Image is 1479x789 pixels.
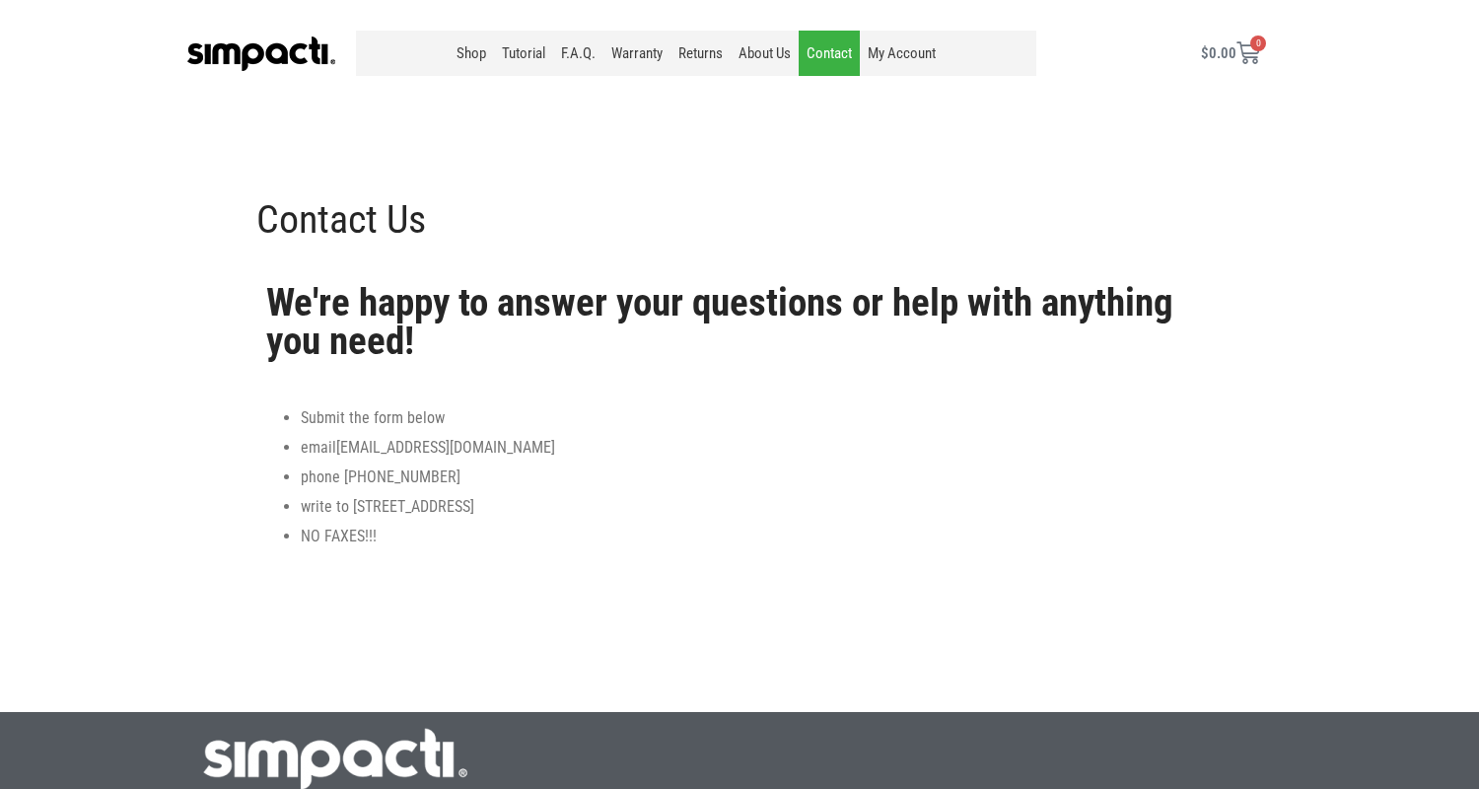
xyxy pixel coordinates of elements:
[603,31,670,76] a: Warranty
[449,31,494,76] a: Shop
[1201,44,1236,62] bdi: 0.00
[256,195,1223,245] h1: Contact Us
[301,525,1213,548] li: NO FAXES!!!
[301,495,1213,519] li: write to [STREET_ADDRESS]
[301,438,555,457] span: email [EMAIL_ADDRESS][DOMAIN_NAME]
[301,406,1213,430] li: Submit the form below
[860,31,944,76] a: My Account
[1177,30,1284,77] a: $0.00 0
[799,31,860,76] a: Contact
[1201,44,1209,62] span: $
[494,31,553,76] a: Tutorial
[731,31,799,76] a: About Us
[266,284,1213,361] h2: We're happy to answer your questions or help with anything you need!
[301,466,1213,489] li: phone [PHONE_NUMBER]
[553,31,603,76] a: F.A.Q.
[670,31,731,76] a: Returns
[1250,36,1266,51] span: 0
